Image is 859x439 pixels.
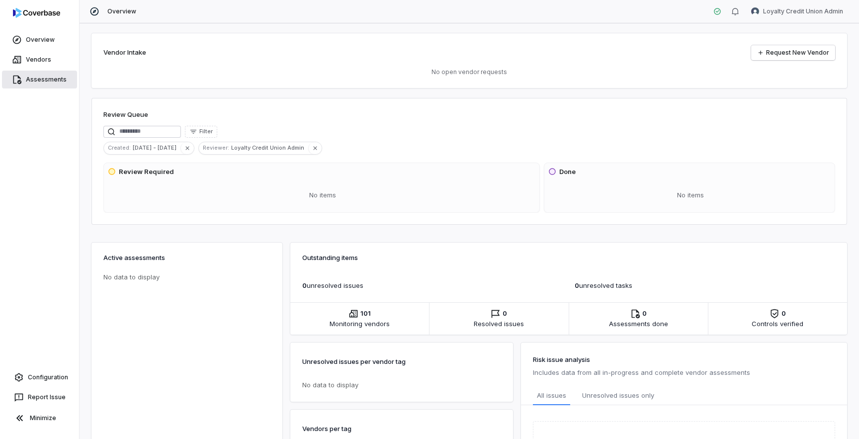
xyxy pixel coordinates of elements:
h2: Vendor Intake [103,48,146,58]
p: No data to display [302,380,501,390]
h3: Active assessments [103,253,270,263]
p: unresolved task s [575,280,835,290]
span: Loyalty Credit Union Admin [763,7,843,15]
p: No open vendor requests [103,68,835,76]
span: 0 [575,281,579,289]
h3: Outstanding items [302,253,835,263]
a: Configuration [4,368,75,386]
h3: Risk issue analysis [533,354,835,364]
img: logo-D7KZi-bG.svg [13,8,60,18]
div: No items [108,182,537,208]
span: Loyalty Credit Union Admin [231,143,308,152]
a: Request New Vendor [751,45,835,60]
a: Vendors [2,51,77,69]
span: 0 [503,309,507,319]
span: Assessments done [609,319,668,329]
p: No data to display [103,272,274,282]
h3: Review Required [119,167,174,177]
span: 0 [781,309,786,319]
h3: Done [559,167,576,177]
button: Report Issue [4,388,75,406]
span: Controls verified [752,319,803,329]
span: 0 [642,309,647,319]
span: 101 [360,309,371,319]
span: All issues [537,390,566,400]
span: Created : [104,143,133,152]
span: Resolved issues [474,319,524,329]
span: Unresolved issues only [582,390,654,401]
a: Overview [2,31,77,49]
span: Overview [107,7,136,15]
a: Assessments [2,71,77,88]
button: Loyalty Credit Union Admin avatarLoyalty Credit Union Admin [745,4,849,19]
span: Filter [199,128,213,135]
h1: Review Queue [103,110,148,120]
p: Includes data from all in-progress and complete vendor assessments [533,366,835,378]
p: Vendors per tag [302,422,351,436]
span: Reviewer : [199,143,231,152]
button: Minimize [4,408,75,428]
button: Filter [185,126,217,138]
p: Unresolved issues per vendor tag [302,354,406,368]
p: unresolved issue s [302,280,563,290]
span: [DATE] - [DATE] [133,143,180,152]
span: 0 [302,281,307,289]
img: Loyalty Credit Union Admin avatar [751,7,759,15]
span: Monitoring vendors [330,319,390,329]
div: No items [548,182,833,208]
